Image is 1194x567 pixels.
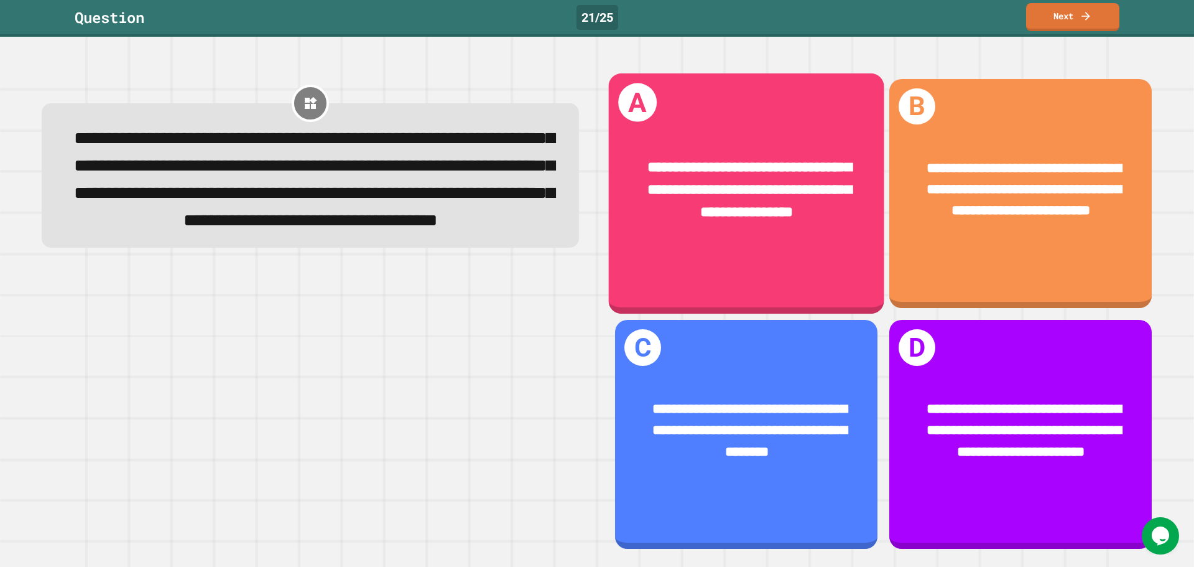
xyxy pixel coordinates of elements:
[899,88,935,125] h1: B
[899,329,935,366] h1: D
[618,83,657,121] h1: A
[1026,3,1119,31] a: Next
[624,329,661,366] h1: C
[1142,517,1182,555] iframe: chat widget
[576,5,618,30] div: 21 / 25
[75,6,144,29] div: Question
